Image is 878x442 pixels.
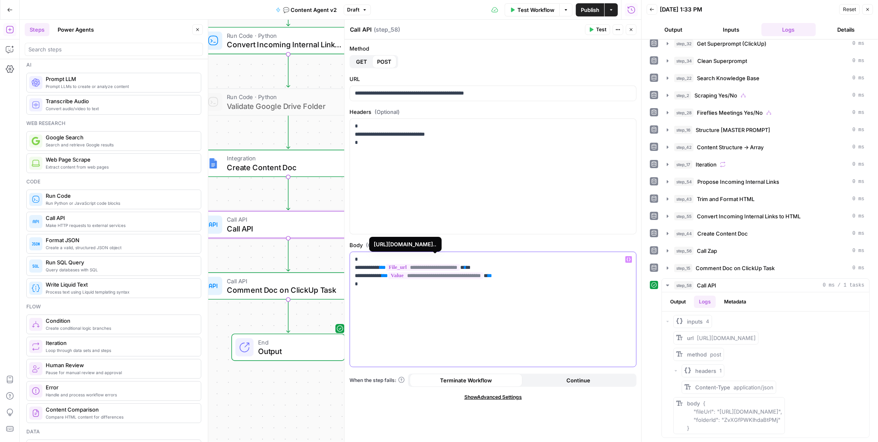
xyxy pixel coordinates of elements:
button: 0 ms / 1 tasks [662,279,869,292]
div: Call APIComment Doc on ClickUp TaskStep 15 [200,272,376,299]
label: Headers [349,108,636,116]
span: step_42 [674,143,694,151]
g: Edge from step_15 to end [286,300,290,333]
span: Run Code · Python [227,93,343,102]
span: 0 ms [852,92,864,99]
span: 0 ms [852,213,864,220]
button: headers1 [682,364,724,377]
div: Data [26,428,201,435]
span: Process text using Liquid templating syntax [46,289,194,295]
span: Search and retrieve Google results [46,141,194,148]
span: Condition [46,317,194,325]
span: 0 ms [852,264,864,272]
span: step_2 [674,91,691,100]
label: URL [349,75,636,83]
span: step_17 [674,160,692,169]
span: Prompt LLMs to create or analyze content [46,83,194,90]
span: Content-Type [695,384,730,391]
label: Method [349,44,636,53]
span: Test Workflow [517,6,554,14]
span: Comment Doc on ClickUp Task [696,264,775,272]
span: 0 ms [852,126,864,134]
span: [URL][DOMAIN_NAME] [697,335,756,341]
div: Call APICall APIStep 58 [200,211,376,238]
span: Create Content Doc [227,162,340,173]
g: Edge from step_51 to step_44 [286,116,290,148]
span: Draft [347,6,360,14]
span: Get Superprompt (ClickUp) [697,39,766,48]
span: step_34 [674,57,694,65]
span: Iteration [46,339,194,347]
button: Continue [522,374,635,387]
span: post [710,351,721,358]
a: When the step fails: [349,377,405,384]
span: Reset [843,6,856,13]
span: (Optional) [366,241,391,249]
button: Logs [694,296,716,308]
span: Web Page Scrape [46,155,194,164]
span: Transcribe Audio [46,97,194,105]
span: Content Structure → Array [697,143,764,151]
span: step_58 [674,281,694,289]
span: Google Search [46,133,194,141]
span: Format JSON [46,236,194,244]
button: 0 ms [662,158,869,171]
span: Write Liquid Text [46,280,194,289]
span: step_56 [674,247,694,255]
span: Iteration [696,160,717,169]
span: method [687,351,707,358]
span: Convert Incoming Internal Links to HTML [697,212,801,220]
button: 0 ms [662,54,869,67]
span: Validate Google Drive Folder [227,100,343,112]
button: 0 ms [662,123,869,137]
span: step_28 [674,109,694,117]
button: 0 ms [662,261,869,275]
div: 0 ms / 1 tasks [662,292,869,437]
span: Call Zap [697,247,717,255]
button: 0 ms [662,244,869,257]
button: 0 ms [662,72,869,85]
g: Edge from step_58 to step_15 [286,238,290,271]
img: Instagram%20post%20-%201%201.png [207,157,219,169]
button: Publish [576,3,604,16]
button: Draft [344,5,371,15]
button: 0 ms [662,210,869,223]
span: Call API [227,223,342,234]
span: Scraping Yes/No [694,91,737,100]
span: 0 ms [852,40,864,47]
button: 0 ms [662,192,869,206]
button: Output [647,23,701,36]
span: 0 ms [852,247,864,255]
button: Test Workflow [505,3,559,16]
span: Test [596,26,606,33]
span: 0 ms [852,57,864,65]
span: step_44 [674,229,694,238]
span: Propose Incoming Internal Links [697,178,779,186]
button: 0 ms [662,141,869,154]
span: 0 ms [852,230,864,237]
button: Power Agents [53,23,99,36]
span: headers [695,367,716,375]
span: Extract content from web pages [46,164,194,170]
input: Search steps [28,45,199,53]
button: Output [665,296,691,308]
button: Inputs [704,23,759,36]
button: 0 ms [662,175,869,188]
span: 4 [706,318,709,325]
span: Call API [227,215,342,224]
span: Run Python or JavaScript code blocks [46,200,194,206]
button: GET [351,55,372,68]
span: Query databases with SQL [46,266,194,273]
span: step_22 [674,74,694,82]
span: GET [356,58,367,66]
span: url [687,335,694,341]
textarea: Call API [350,25,372,34]
span: Output [258,346,335,357]
span: Call API [227,276,343,285]
span: Show Advanced Settings [464,393,522,401]
div: Flow [26,303,201,310]
div: [URL][DOMAIN_NAME].. [374,240,437,248]
span: 1 [720,367,722,375]
button: Reset [839,4,860,15]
